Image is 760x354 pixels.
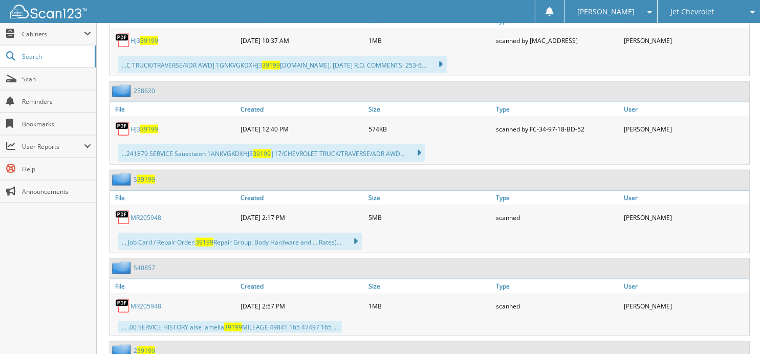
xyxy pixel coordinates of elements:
[238,30,366,51] div: [DATE] 10:37 AM
[22,165,91,173] span: Help
[709,305,760,354] iframe: Chat Widget
[22,142,84,151] span: User Reports
[118,56,447,73] div: ...C TRUCK/TRAVERSE/4DR AWD] 1GNKVGKDXHJ3 [DOMAIN_NAME]. [DATE] R.O. COMMENTS: 253-6...
[118,321,342,333] div: ... .00 SERVICE HISTORY alse lamella MILEAGE 49841 165 47497 165 ...
[621,207,749,228] div: [PERSON_NAME]
[112,261,134,274] img: folder2.png
[493,30,621,51] div: scanned by [MAC_ADDRESS]
[131,36,158,45] a: HJ339199
[493,191,621,205] a: Type
[118,144,425,162] div: ...241879 SERVICE Sausctaion 1ANKVGKDXHJ3 |17/CHEVROLET TRUCK/TRAVERSE/ADR AWD...
[115,210,131,225] img: PDF.png
[137,175,155,184] span: 39199
[577,9,635,15] span: [PERSON_NAME]
[238,191,366,205] a: Created
[110,191,238,205] a: File
[493,207,621,228] div: scanned
[493,279,621,293] a: Type
[238,102,366,116] a: Created
[621,102,749,116] a: User
[493,296,621,316] div: scanned
[366,102,494,116] a: Size
[366,296,494,316] div: 1MB
[22,120,91,128] span: Bookmarks
[366,191,494,205] a: Size
[238,296,366,316] div: [DATE] 2:57 PM
[131,213,161,222] a: MR205948
[366,279,494,293] a: Size
[22,52,90,61] span: Search
[134,86,155,95] a: 258620
[10,5,87,18] img: scan123-logo-white.svg
[112,84,134,97] img: folder2.png
[110,102,238,116] a: File
[238,119,366,139] div: [DATE] 12:40 PM
[134,263,155,272] a: S40857
[196,238,213,247] span: 39199
[366,119,494,139] div: 574KB
[140,125,158,134] span: 39199
[115,33,131,48] img: PDF.png
[134,175,155,184] a: S39199
[110,279,238,293] a: File
[366,30,494,51] div: 1MB
[621,119,749,139] div: [PERSON_NAME]
[115,121,131,137] img: PDF.png
[621,30,749,51] div: [PERSON_NAME]
[22,187,91,196] span: Announcements
[131,125,158,134] a: HJ339199
[366,207,494,228] div: 5MB
[262,61,280,70] span: 39199
[493,102,621,116] a: Type
[224,323,242,331] span: 39199
[238,279,366,293] a: Created
[22,97,91,106] span: Reminders
[112,173,134,186] img: folder2.png
[670,9,714,15] span: Jet Chevrolet
[115,298,131,314] img: PDF.png
[493,119,621,139] div: scanned by FC-34-97-18-BD-52
[22,75,91,83] span: Scan
[621,279,749,293] a: User
[238,207,366,228] div: [DATE] 2:17 PM
[22,30,84,38] span: Cabinets
[253,149,271,158] span: 39199
[131,302,161,311] a: MR205948
[621,296,749,316] div: [PERSON_NAME]
[140,36,158,45] span: 39199
[621,191,749,205] a: User
[118,233,362,250] div: ... Job Card / Repair Order: Repair Group: Body Hardware and ... Rates)...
